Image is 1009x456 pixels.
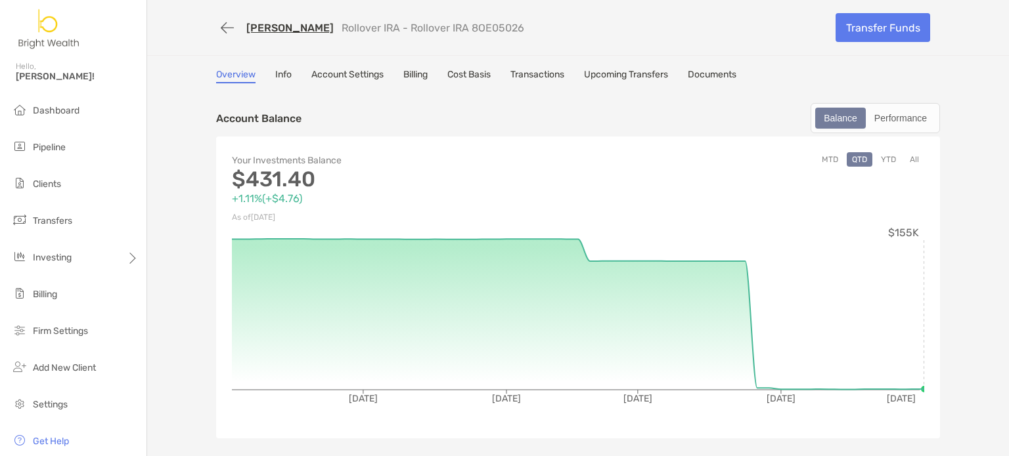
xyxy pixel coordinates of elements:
tspan: [DATE] [492,393,521,404]
span: Firm Settings [33,325,88,337]
tspan: [DATE] [623,393,652,404]
span: Dashboard [33,105,79,116]
span: Pipeline [33,142,66,153]
img: transfers icon [12,212,28,228]
span: Settings [33,399,68,410]
img: get-help icon [12,432,28,448]
p: Rollover IRA - Rollover IRA 8OE05026 [342,22,524,34]
img: settings icon [12,396,28,411]
button: MTD [817,152,843,167]
button: QTD [847,152,872,167]
p: Your Investments Balance [232,152,578,169]
a: Overview [216,69,256,83]
a: Billing [403,69,428,83]
a: Transfer Funds [836,13,930,42]
a: Transactions [510,69,564,83]
p: Account Balance [216,110,302,127]
div: Balance [817,109,864,127]
a: Account Settings [311,69,384,83]
span: Billing [33,289,57,300]
span: Investing [33,252,72,263]
a: [PERSON_NAME] [246,22,334,34]
img: billing icon [12,285,28,301]
tspan: [DATE] [887,393,916,404]
span: [PERSON_NAME]! [16,71,139,82]
a: Info [275,69,292,83]
img: dashboard icon [12,102,28,117]
img: Zoe Logo [16,5,83,52]
span: Get Help [33,436,69,447]
tspan: $155K [888,226,919,239]
div: segmented control [811,103,940,133]
a: Upcoming Transfers [584,69,668,83]
span: Transfers [33,215,72,226]
a: Cost Basis [447,69,491,83]
p: As of [DATE] [232,209,578,226]
a: Documents [688,69,736,83]
button: All [905,152,924,167]
button: YTD [876,152,901,167]
span: Clients [33,178,61,190]
tspan: [DATE] [349,393,378,404]
img: pipeline icon [12,138,28,154]
span: Add New Client [33,362,96,373]
img: add_new_client icon [12,359,28,375]
p: +1.11% ( +$4.76 ) [232,190,578,207]
tspan: [DATE] [767,393,796,404]
img: clients icon [12,175,28,191]
img: firm-settings icon [12,322,28,338]
p: $431.40 [232,171,578,188]
div: Performance [867,109,934,127]
img: investing icon [12,249,28,264]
